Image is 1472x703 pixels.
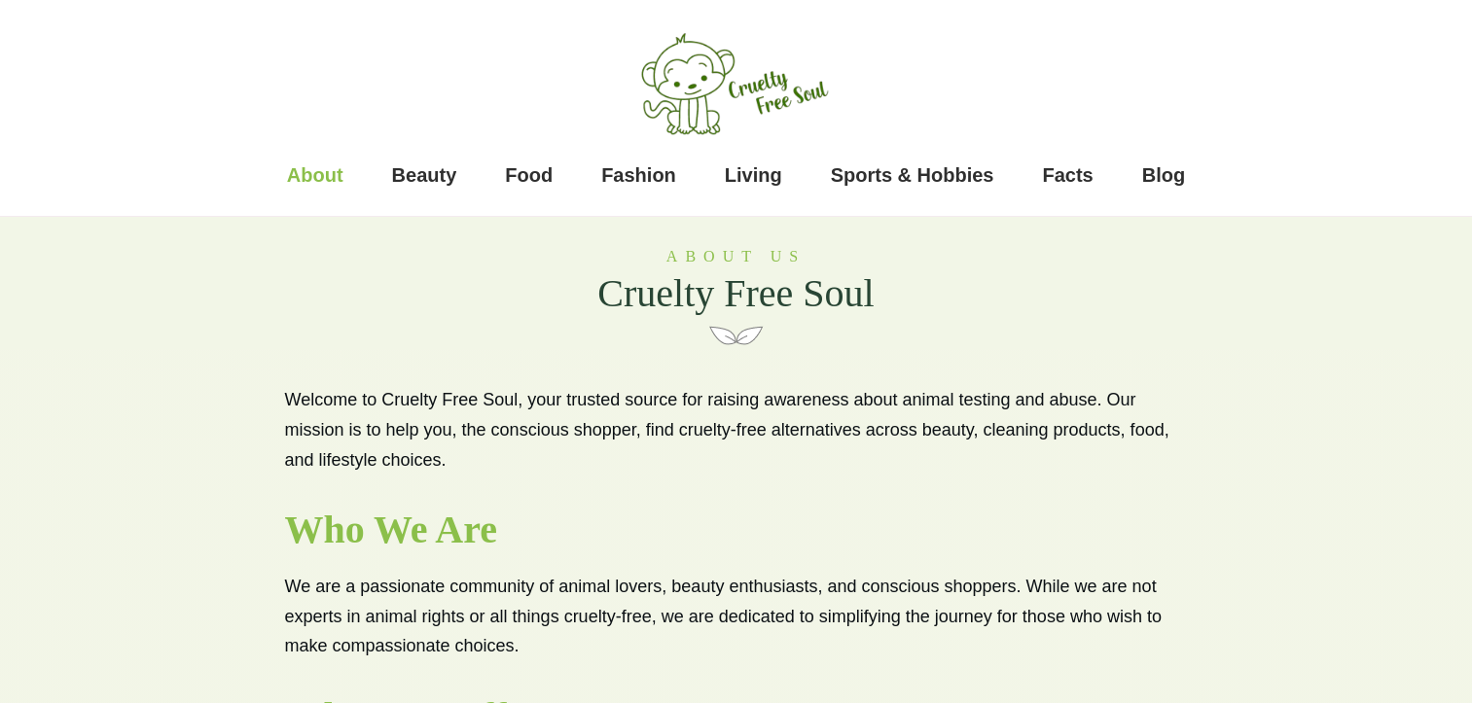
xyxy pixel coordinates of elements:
strong: Who We Are [285,508,498,551]
a: Living [725,156,782,194]
a: Sports & Hobbies [831,156,994,194]
a: About [287,156,343,194]
p: Welcome to Cruelty Free Soul, your trusted source for raising awareness about animal testing and ... [285,385,1188,475]
p: We are a passionate community of animal lovers, beauty enthusiasts, and conscious shoppers. While... [285,572,1188,661]
a: Fashion [601,156,676,194]
a: Blog [1142,156,1185,194]
a: Beauty [392,156,457,194]
a: Facts [1043,156,1094,194]
img: small deco [709,320,764,349]
h2: Cruelty Free Soul [20,268,1452,319]
span: About Us [666,248,806,264]
a: Food [505,156,553,194]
